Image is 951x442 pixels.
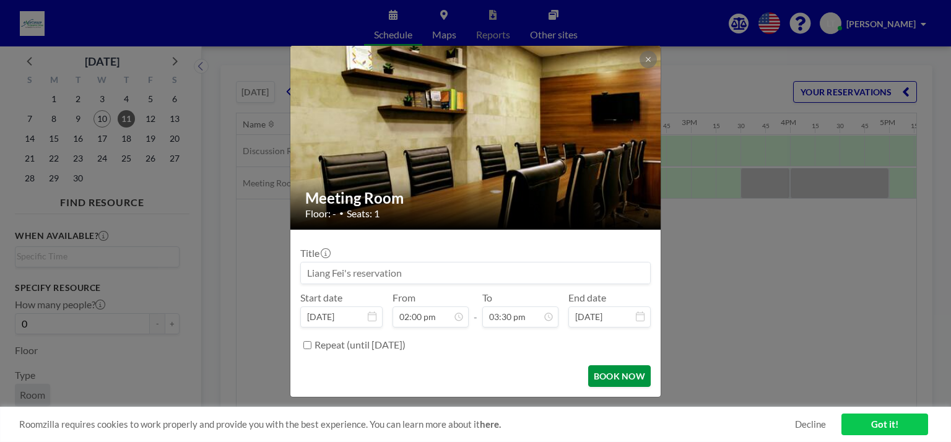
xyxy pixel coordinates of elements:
label: Title [300,247,329,259]
label: To [482,292,492,304]
a: here. [480,418,501,430]
a: Decline [795,418,826,430]
span: Roomzilla requires cookies to work properly and provide you with the best experience. You can lea... [19,418,795,430]
span: Seats: 1 [347,207,380,220]
span: - [474,296,477,323]
input: Liang Fei's reservation [301,262,650,284]
label: From [393,292,415,304]
span: Floor: - [305,207,336,220]
label: Repeat (until [DATE]) [315,339,406,351]
label: Start date [300,292,342,304]
span: • [339,209,344,218]
button: BOOK NOW [588,365,651,387]
img: 537.jpg [290,14,662,261]
a: Got it! [841,414,928,435]
label: End date [568,292,606,304]
h2: Meeting Room [305,189,647,207]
